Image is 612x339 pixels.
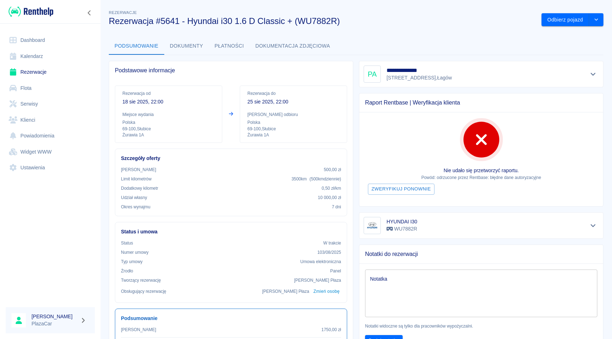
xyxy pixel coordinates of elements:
a: Ustawienia [6,160,95,176]
a: Flota [6,80,95,96]
span: Podstawowe informacje [115,67,347,74]
p: Limit kilometrów [121,176,151,182]
p: Miejsce wydania [122,111,215,118]
a: Serwisy [6,96,95,112]
p: 7 dni [332,204,341,210]
p: 69-100 , Słubice [122,126,215,132]
p: Polska [247,119,340,126]
h3: Rezerwacja #5641 - Hyundai i30 1.6 D Classic + (WU7882R) [109,16,536,26]
p: [PERSON_NAME] Płaza [262,288,309,295]
span: Notatki do rezerwacji [365,251,597,258]
p: [PERSON_NAME] Płaza [294,277,341,284]
button: Podsumowanie [109,38,164,55]
p: 25 sie 2025, 22:00 [247,98,340,106]
p: 69-100 , Słubice [247,126,340,132]
p: Żurawia 1A [247,132,340,138]
p: Nie udało się przetworzyć raportu. [365,167,597,174]
button: Dokumentacja zdjęciowa [250,38,336,55]
button: Zweryfikuj ponownie [368,184,434,195]
a: Kalendarz [6,48,95,64]
img: Renthelp logo [9,6,53,18]
p: 10 000,00 zł [318,194,341,201]
p: Status [121,240,133,246]
p: Notatki widoczne są tylko dla pracowników wypożyczalni. [365,323,597,329]
h6: [PERSON_NAME] [31,313,77,320]
p: Dodatkowy kilometr [121,185,158,192]
p: 3500 km [291,176,341,182]
p: Panel [330,268,341,274]
h6: HYUNDAI I30 [387,218,417,225]
button: Dokumenty [164,38,209,55]
p: Polska [122,119,215,126]
button: drop-down [589,13,603,26]
a: Klienci [6,112,95,128]
span: Rezerwacje [109,10,137,15]
p: Powód: odrzucone przez Rentbase: błędne dane autoryzacyjne [365,174,597,181]
p: Umowa elektroniczna [300,258,341,265]
img: Image [365,218,379,233]
p: Żrodło [121,268,133,274]
p: 18 sie 2025, 22:00 [122,98,215,106]
div: PA [364,66,381,83]
p: 500,00 zł [324,166,341,173]
button: Płatności [209,38,250,55]
a: Powiadomienia [6,128,95,144]
button: Pokaż szczegóły [587,221,599,231]
p: PlazaCar [31,320,77,328]
p: Udział własny [121,194,147,201]
p: [PERSON_NAME] [121,166,156,173]
h6: Podsumowanie [121,315,341,322]
p: [PERSON_NAME] [121,326,156,333]
p: Okres wynajmu [121,204,150,210]
a: Dashboard [6,32,95,48]
span: ( 500 km dziennie ) [310,176,341,181]
p: 103/08/2025 [317,249,341,256]
p: [PERSON_NAME] odbioru [247,111,340,118]
a: Rezerwacje [6,64,95,80]
p: WU7882R [387,225,417,233]
h6: Status i umowa [121,228,341,236]
button: Zwiń nawigację [84,8,95,18]
p: 1750,00 zł [321,326,341,333]
a: Widget WWW [6,144,95,160]
button: Pokaż szczegóły [587,69,599,79]
button: Zmień osobę [312,286,341,297]
h6: Szczegóły oferty [121,155,341,162]
p: Typ umowy [121,258,142,265]
span: Raport Rentbase | Weryfikacja klienta [365,99,597,106]
p: W trakcie [323,240,341,246]
button: Odbierz pojazd [541,13,589,26]
p: Żurawia 1A [122,132,215,138]
p: [STREET_ADDRESS] , Łagów [387,74,452,82]
p: Numer umowy [121,249,149,256]
a: Renthelp logo [6,6,53,18]
p: Obsługujący rezerwację [121,288,166,295]
p: 0,50 zł /km [322,185,341,192]
p: Rezerwacja do [247,90,340,97]
p: Tworzący rezerwację [121,277,161,284]
p: Rezerwacja od [122,90,215,97]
